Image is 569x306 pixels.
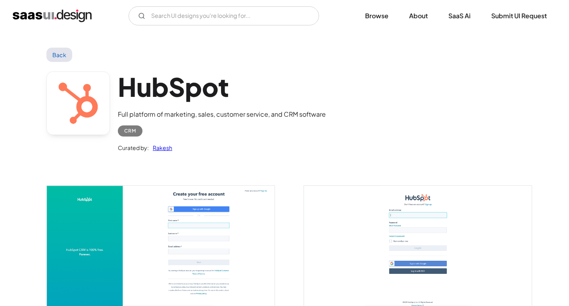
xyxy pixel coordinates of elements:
a: About [400,7,437,25]
h1: HubSpot [118,71,326,102]
input: Search UI designs you're looking for... [129,6,319,25]
a: Back [46,48,72,62]
a: Rakesh [149,143,172,152]
div: Full platform of marketing, sales, customer service, and CRM software [118,110,326,119]
a: home [13,10,92,22]
a: Submit UI Request [482,7,556,25]
div: Curated by: [118,143,149,152]
a: SaaS Ai [439,7,480,25]
div: CRM [124,126,136,136]
form: Email Form [129,6,319,25]
a: Browse [356,7,398,25]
